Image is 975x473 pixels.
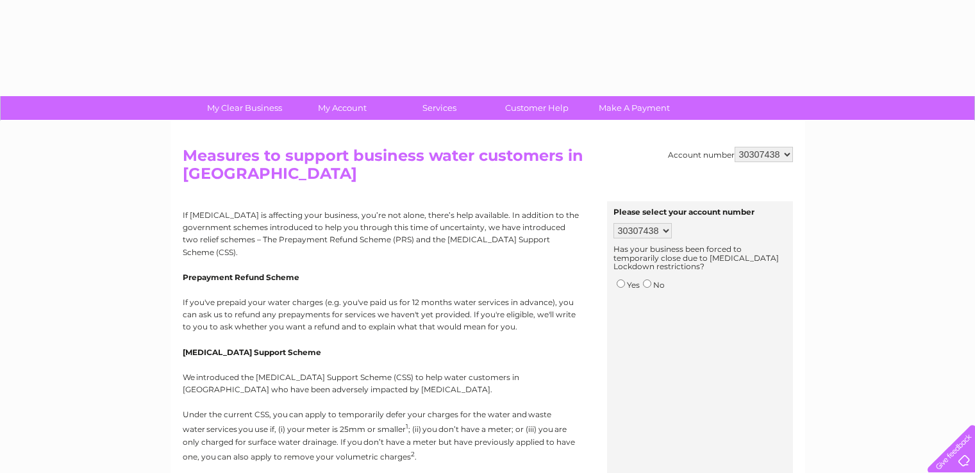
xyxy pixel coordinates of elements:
div: Account number [668,147,793,162]
a: Customer Help [484,96,590,120]
p: If you've prepaid your water charges (e.g. you've paid us for 12 months water services in advance... [183,296,580,333]
a: My Account [289,96,395,120]
strong: [MEDICAL_DATA] Support Scheme [183,347,321,357]
td: Has your business been forced to temporarily close due to [MEDICAL_DATA] Lockdown restrictions? [610,242,790,274]
p: If [MEDICAL_DATA] is affecting your business, you’re not alone, there’s help available. In additi... [183,209,580,258]
a: Services [387,96,492,120]
sup: 1 [406,422,408,431]
p: We introduced the [MEDICAL_DATA] Support Scheme (CSS) to help water customers in [GEOGRAPHIC_DATA... [183,371,580,395]
p: Under the current CSS, you can apply to temporarily defer your charges for the water and waste wa... [183,408,580,463]
a: My Clear Business [192,96,297,120]
sup: 2 [411,450,415,458]
td: Yes No [610,274,790,293]
strong: Prepayment Refund Scheme [183,272,299,282]
b: Please select your account number [613,207,754,217]
h2: Measures to support business water customers in [GEOGRAPHIC_DATA] [183,147,793,188]
a: Make A Payment [581,96,687,120]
